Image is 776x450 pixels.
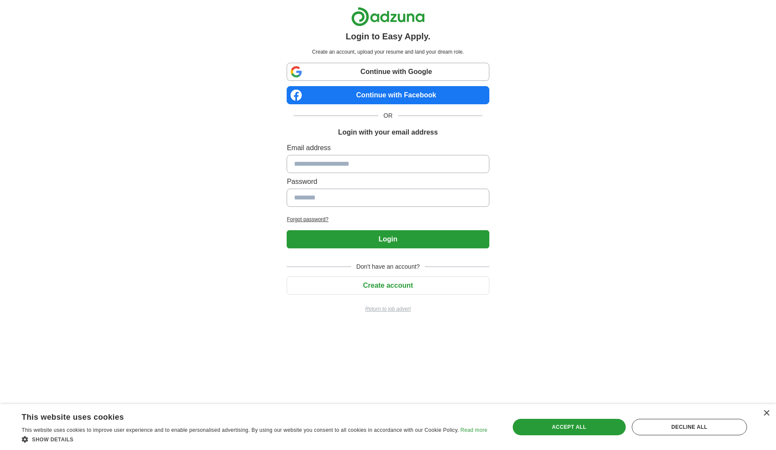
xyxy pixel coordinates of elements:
[351,7,425,26] img: Adzuna logo
[287,143,489,153] label: Email address
[287,305,489,313] a: Return to job advert
[632,419,747,435] div: Decline all
[287,230,489,248] button: Login
[513,419,626,435] div: Accept all
[287,276,489,295] button: Create account
[460,427,487,433] a: Read more, opens a new window
[763,410,770,417] div: Close
[287,177,489,187] label: Password
[22,427,459,433] span: This website uses cookies to improve user experience and to enable personalised advertising. By u...
[287,63,489,81] a: Continue with Google
[22,409,466,422] div: This website uses cookies
[32,437,74,443] span: Show details
[287,282,489,289] a: Create account
[351,262,425,271] span: Don't have an account?
[346,30,430,43] h1: Login to Easy Apply.
[287,215,489,223] a: Forgot password?
[22,435,487,444] div: Show details
[287,86,489,104] a: Continue with Facebook
[378,111,398,120] span: OR
[288,48,487,56] p: Create an account, upload your resume and land your dream role.
[338,127,438,138] h1: Login with your email address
